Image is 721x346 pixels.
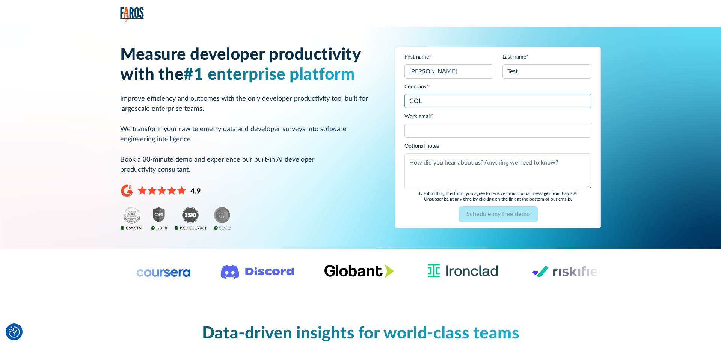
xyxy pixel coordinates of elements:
[404,83,591,91] label: Company
[120,7,144,22] a: home
[404,113,591,121] label: Work email
[184,66,355,83] span: #1 enterprise platform
[459,206,538,222] input: Schedule my free demo
[532,265,606,277] img: Logo of the risk management platform Riskified.
[324,264,394,278] img: Globant's logo
[120,45,377,85] h1: Measure developer productivity with the
[424,261,502,281] img: Ironclad Logo
[404,142,591,150] label: Optional notes
[9,326,20,338] button: Cookie Settings
[202,325,519,342] span: Data-driven insights for world-class teams
[404,53,591,222] form: Email Form
[404,53,493,61] label: First name
[120,94,377,175] p: Improve efficiency and outcomes with the only developer productivity tool built for largescale en...
[120,7,144,22] img: Logo of the analytics and reporting company Faros.
[502,53,591,61] label: Last name
[137,265,191,277] img: Logo of the online learning platform Coursera.
[404,191,591,202] div: By submitting this form, you agree to receive promotional messages from Faros Al. Unsubscribe at ...
[9,326,20,338] img: Revisit consent button
[221,263,294,279] img: Logo of the communication platform Discord.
